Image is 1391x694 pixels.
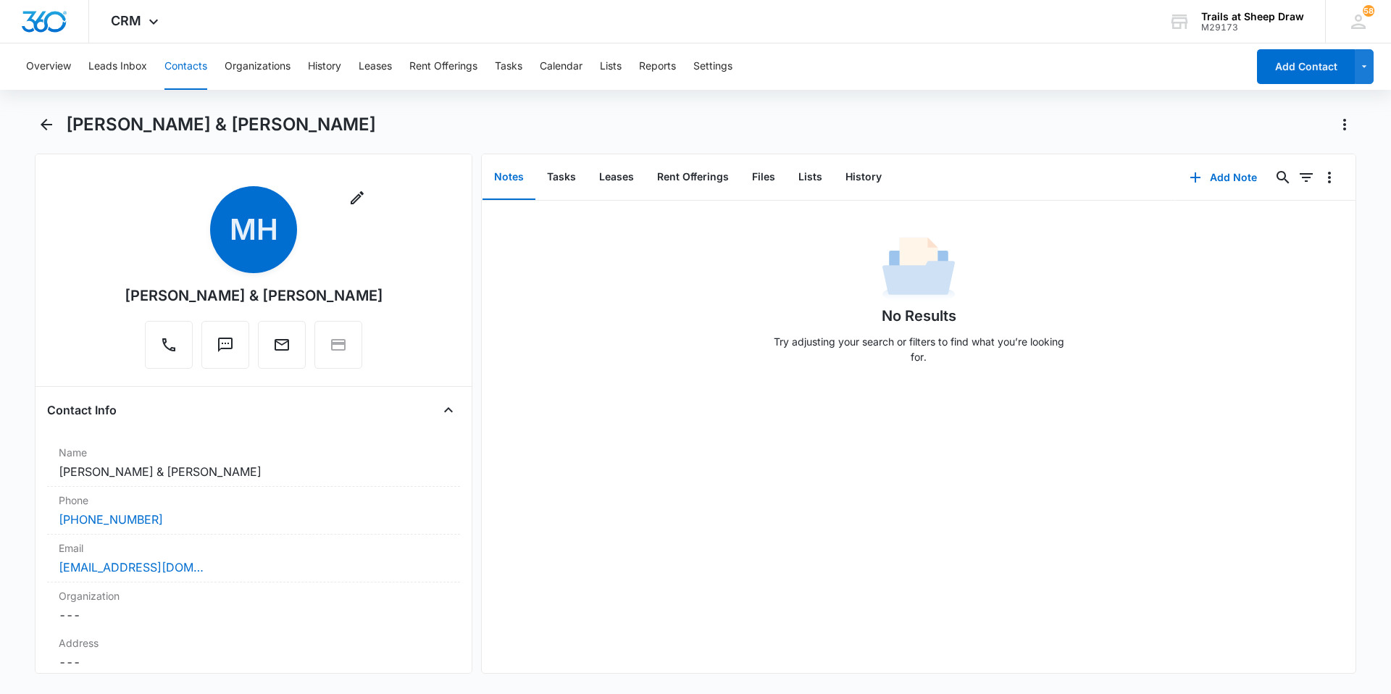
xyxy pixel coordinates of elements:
button: Overview [26,43,71,90]
button: Files [740,155,787,200]
button: Email [258,321,306,369]
button: Filters [1295,166,1318,189]
button: Add Contact [1257,49,1355,84]
button: Leads Inbox [88,43,147,90]
label: Phone [59,493,448,508]
div: notifications count [1363,5,1374,17]
button: Search... [1271,166,1295,189]
button: Tasks [495,43,522,90]
button: Call [145,321,193,369]
button: Back [35,113,57,136]
div: Phone[PHONE_NUMBER] [47,487,460,535]
button: Lists [600,43,622,90]
button: Calendar [540,43,582,90]
dd: --- [59,653,448,671]
button: Close [437,398,460,422]
span: MH [210,186,297,273]
img: No Data [882,233,955,305]
p: Try adjusting your search or filters to find what you’re looking for. [766,334,1071,364]
div: [PERSON_NAME] & [PERSON_NAME] [125,285,383,306]
label: Organization [59,588,448,603]
dd: --- [59,606,448,624]
button: History [834,155,893,200]
button: Rent Offerings [409,43,477,90]
button: Reports [639,43,676,90]
dd: [PERSON_NAME] & [PERSON_NAME] [59,463,448,480]
div: account id [1201,22,1304,33]
button: Text [201,321,249,369]
button: Organizations [225,43,291,90]
button: Lists [787,155,834,200]
button: Rent Offerings [646,155,740,200]
a: Text [201,343,249,356]
a: [PHONE_NUMBER] [59,511,163,528]
label: Address [59,635,448,651]
span: 58 [1363,5,1374,17]
button: Leases [588,155,646,200]
button: Overflow Menu [1318,166,1341,189]
button: History [308,43,341,90]
button: Contacts [164,43,207,90]
button: Leases [359,43,392,90]
div: Email[EMAIL_ADDRESS][DOMAIN_NAME] [47,535,460,582]
button: Notes [483,155,535,200]
h1: No Results [882,305,956,327]
div: Name[PERSON_NAME] & [PERSON_NAME] [47,439,460,487]
a: Call [145,343,193,356]
label: Email [59,540,448,556]
label: Name [59,445,448,460]
button: Add Note [1175,160,1271,195]
h4: Contact Info [47,401,117,419]
div: account name [1201,11,1304,22]
a: [EMAIL_ADDRESS][DOMAIN_NAME] [59,559,204,576]
span: CRM [111,13,141,28]
div: Organization--- [47,582,460,630]
button: Settings [693,43,732,90]
h1: [PERSON_NAME] & [PERSON_NAME] [66,114,376,135]
div: Address--- [47,630,460,677]
button: Actions [1333,113,1356,136]
a: Email [258,343,306,356]
button: Tasks [535,155,588,200]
